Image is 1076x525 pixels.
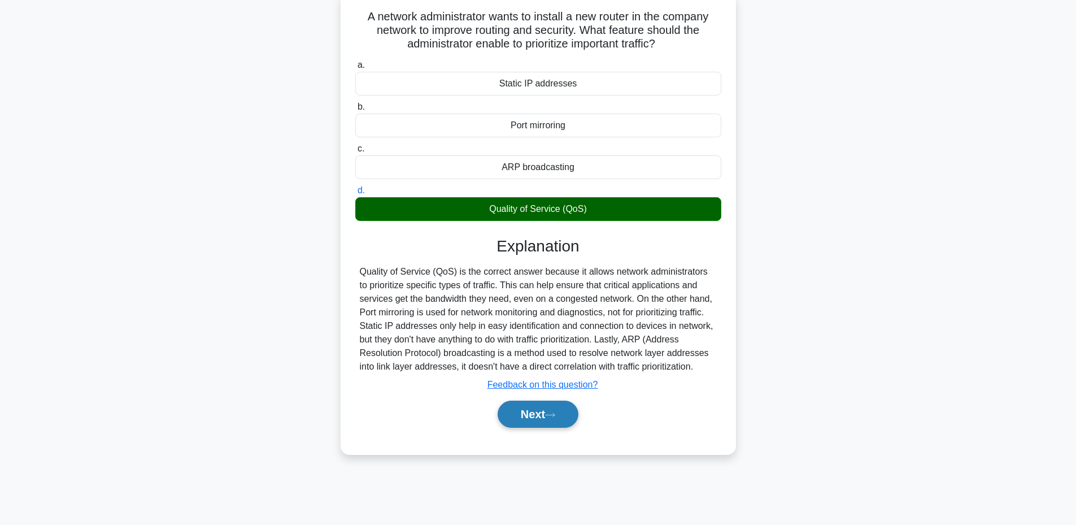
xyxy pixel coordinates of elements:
h5: A network administrator wants to install a new router in the company network to improve routing a... [354,10,722,51]
div: Port mirroring [355,114,721,137]
span: a. [358,60,365,70]
span: d. [358,185,365,195]
a: Feedback on this question? [487,380,598,389]
div: Static IP addresses [355,72,721,96]
h3: Explanation [362,237,715,256]
div: ARP broadcasting [355,155,721,179]
div: Quality of Service (QoS) [355,197,721,221]
div: Quality of Service (QoS) is the correct answer because it allows network administrators to priori... [360,265,717,374]
span: c. [358,144,364,153]
span: b. [358,102,365,111]
button: Next [498,401,578,428]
